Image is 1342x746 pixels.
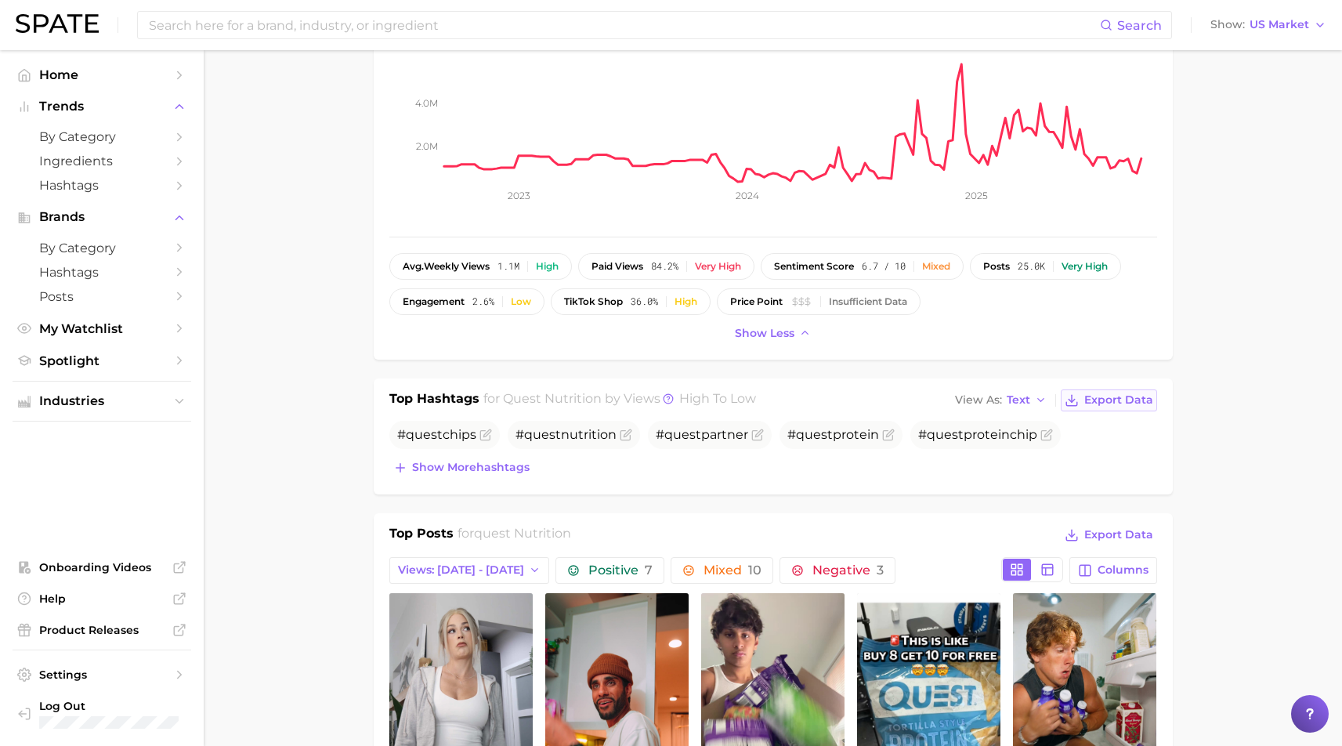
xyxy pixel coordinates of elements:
div: Low [511,296,531,307]
span: quest [524,427,561,442]
button: Flag as miscategorized or irrelevant [479,429,492,441]
abbr: average [403,260,424,272]
span: quest [796,427,833,442]
span: quest nutrition [503,391,602,406]
a: Ingredients [13,149,191,173]
button: price pointInsufficient Data [717,288,921,315]
span: price point [730,296,783,307]
span: high to low [679,391,756,406]
span: 25.0k [1018,261,1045,272]
span: Positive [588,564,653,577]
span: US Market [1250,20,1309,29]
span: by Category [39,241,165,255]
a: Home [13,63,191,87]
a: Hashtags [13,173,191,197]
tspan: 4.0m [415,97,438,109]
span: Text [1007,396,1030,404]
button: sentiment score6.7 / 10Mixed [761,253,964,280]
div: Mixed [922,261,950,272]
span: 3 [877,563,884,578]
button: Flag as miscategorized or irrelevant [751,429,764,441]
span: Export Data [1084,393,1153,407]
a: Onboarding Videos [13,556,191,579]
span: TikTok shop [564,296,623,307]
span: Show more hashtags [412,461,530,474]
button: Trends [13,95,191,118]
span: # chips [397,427,476,442]
button: Flag as miscategorized or irrelevant [620,429,632,441]
span: Product Releases [39,623,165,637]
input: Search here for a brand, industry, or ingredient [147,12,1100,38]
a: by Category [13,125,191,149]
span: Negative [812,564,884,577]
span: # protein [787,427,879,442]
button: ShowUS Market [1206,15,1330,35]
span: posts [983,261,1010,272]
span: 6.7 / 10 [862,261,906,272]
div: Insufficient Data [829,296,907,307]
span: 1.1m [497,261,519,272]
button: Industries [13,389,191,413]
span: quest [406,427,443,442]
span: Industries [39,394,165,408]
button: Columns [1069,557,1156,584]
span: 84.2% [651,261,678,272]
tspan: 2025 [965,190,988,201]
h1: Top Posts [389,524,454,548]
span: 2.6% [472,296,494,307]
span: Search [1117,18,1162,33]
span: by Category [39,129,165,144]
div: High [536,261,559,272]
button: Show less [731,323,816,344]
tspan: 2.0m [416,140,438,152]
span: nutrition [561,427,617,442]
a: Hashtags [13,260,191,284]
button: paid views84.2%Very high [578,253,754,280]
a: Settings [13,663,191,686]
span: Spotlight [39,353,165,368]
span: weekly views [403,261,490,272]
button: Brands [13,205,191,229]
span: Ingredients [39,154,165,168]
a: Help [13,587,191,610]
a: Posts [13,284,191,309]
span: quest [664,427,701,442]
span: Mixed [704,564,761,577]
tspan: 2023 [507,190,530,201]
span: Settings [39,668,165,682]
button: Flag as miscategorized or irrelevant [1040,429,1053,441]
span: 10 [748,563,761,578]
span: Show [1210,20,1245,29]
tspan: 2024 [736,190,759,201]
span: Home [39,67,165,82]
span: Brands [39,210,165,224]
button: Views: [DATE] - [DATE] [389,557,550,584]
span: paid views [591,261,643,272]
span: Onboarding Videos [39,560,165,574]
button: engagement2.6%Low [389,288,544,315]
button: View AsText [951,390,1051,411]
span: # proteinchip [918,427,1037,442]
span: Export Data [1084,528,1153,541]
a: Log out. Currently logged in with e-mail marcela.bucklin@kendobrands.com. [13,694,191,733]
img: SPATE [16,14,99,33]
span: Trends [39,100,165,114]
h2: for [458,524,571,548]
button: posts25.0kVery high [970,253,1121,280]
a: Spotlight [13,349,191,373]
span: View As [955,396,1002,404]
span: engagement [403,296,465,307]
button: Flag as miscategorized or irrelevant [882,429,895,441]
span: quest [927,427,964,442]
span: # partner [656,427,748,442]
span: quest nutrition [474,526,571,541]
span: sentiment score [774,261,854,272]
div: High [675,296,697,307]
span: 36.0% [631,296,658,307]
a: Product Releases [13,618,191,642]
button: Show morehashtags [389,457,534,479]
span: Hashtags [39,265,165,280]
div: Very high [695,261,741,272]
span: My Watchlist [39,321,165,336]
span: # [515,427,617,442]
